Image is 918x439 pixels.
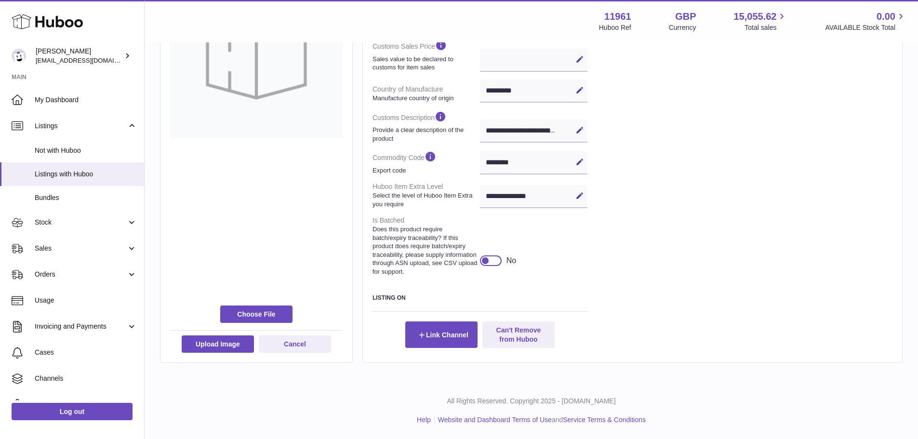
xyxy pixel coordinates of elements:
a: Website and Dashboard Terms of Use [438,416,552,424]
dt: Huboo Item Extra Level [373,178,480,212]
span: Cases [35,348,137,357]
span: Total sales [745,23,787,32]
a: Help [417,416,431,424]
span: Bundles [35,193,137,202]
a: Service Terms & Conditions [563,416,646,424]
span: Listings [35,121,127,131]
strong: Provide a clear description of the product [373,126,478,143]
span: Orders [35,270,127,279]
span: 0.00 [877,10,895,23]
span: Usage [35,296,137,305]
button: Can't Remove from Huboo [482,321,555,347]
dt: Customs Sales Price [373,35,480,75]
strong: Does this product require batch/expiry traceability? If this product does require batch/expiry tr... [373,225,478,276]
span: Channels [35,374,137,383]
div: Huboo Ref [599,23,631,32]
div: [PERSON_NAME] [36,47,122,65]
img: internalAdmin-11961@internal.huboo.com [12,49,26,63]
button: Link Channel [405,321,478,347]
dt: Commodity Code [373,146,480,178]
span: Not with Huboo [35,146,137,155]
a: 15,055.62 Total sales [733,10,787,32]
strong: Sales value to be declared to customs for item sales [373,55,478,72]
strong: Manufacture country of origin [373,94,478,103]
span: Stock [35,218,127,227]
strong: GBP [675,10,696,23]
dt: Customs Description [373,106,480,146]
div: Currency [669,23,696,32]
span: Invoicing and Payments [35,322,127,331]
a: 0.00 AVAILABLE Stock Total [825,10,906,32]
dt: Country of Manufacture [373,81,480,106]
li: and [435,415,646,425]
span: Listings with Huboo [35,170,137,179]
h3: Listing On [373,294,587,302]
p: All Rights Reserved. Copyright 2025 - [DOMAIN_NAME] [152,397,910,406]
div: No [506,255,516,266]
span: 15,055.62 [733,10,776,23]
span: Sales [35,244,127,253]
span: Settings [35,400,137,409]
button: Cancel [259,335,331,353]
a: Log out [12,403,133,420]
span: [EMAIL_ADDRESS][DOMAIN_NAME] [36,56,142,64]
span: Choose File [220,306,293,323]
span: My Dashboard [35,95,137,105]
strong: Export code [373,166,478,175]
button: Upload Image [182,335,254,353]
strong: Select the level of Huboo Item Extra you require [373,191,478,208]
dt: Is Batched [373,212,480,279]
span: AVAILABLE Stock Total [825,23,906,32]
strong: 11961 [604,10,631,23]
